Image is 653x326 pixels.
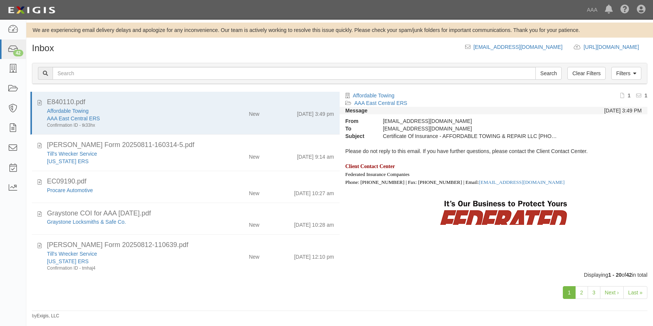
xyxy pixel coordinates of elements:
div: [DATE] 10:27 am [294,187,334,197]
a: [US_STATE] ERS [47,158,89,164]
div: New [249,150,259,161]
div: AAA East Central ERS [47,115,210,122]
div: ACORD Form 20250812-110639.pdf [47,240,334,250]
a: AAA [583,2,601,17]
a: 1 [563,286,576,299]
b: 42 [626,272,632,278]
div: [DATE] 12:10 pm [294,250,334,261]
a: Till's Wrecker Service [47,151,97,157]
div: [DATE] 3:49 PM [604,107,642,114]
span: Phone: [PHONE_NUMBER] | Fax: [PHONE_NUMBER] | Email: [345,179,565,185]
a: [URL][DOMAIN_NAME] [583,44,647,50]
b: 1 [627,92,630,99]
div: New [249,107,259,118]
div: Procare Automotive [47,187,210,194]
div: [DATE] 3:49 pm [297,107,334,118]
div: EC09190.pdf [47,177,334,187]
div: 42 [13,50,23,56]
span: Client Contact Center [345,164,395,169]
a: Affordable Towing [47,108,89,114]
div: Affordable Towing [47,107,210,115]
div: ACORD Form 20250811-160314-5.pdf [47,140,334,150]
div: New [249,218,259,229]
b: 1 - 20 [608,272,622,278]
a: Affordable Towing [353,92,395,99]
a: Graystone Locksmiths & Safe Co. [47,219,126,225]
div: Confirmation ID - tmhaj4 [47,265,210,271]
a: Last » [623,286,647,299]
div: Displaying of in total [26,271,653,279]
a: Clear Filters [567,67,605,80]
div: Till's Wrecker Service [47,250,210,258]
div: Till's Wrecker Service [47,150,210,158]
div: Please do not reply to this email. If you have further questions, please contact the Client Conta... [340,140,647,224]
a: Federated Insurance Companies [345,171,410,177]
div: New [249,250,259,261]
div: Alabama ERS [47,258,210,265]
input: Search [53,67,536,80]
a: [EMAIL_ADDRESS][DOMAIN_NAME] [479,179,565,185]
i: Help Center - Complianz [620,5,629,14]
b: 1 [644,92,647,99]
a: [EMAIL_ADDRESS][DOMAIN_NAME] [473,44,562,50]
div: [EMAIL_ADDRESS][DOMAIN_NAME] [377,117,565,125]
strong: Message [345,108,367,114]
strong: To [340,125,377,132]
img: logo-5460c22ac91f19d4615b14bd174203de0afe785f0fc80cf4dbbc73dc1793850b.png [6,3,57,17]
a: Filters [611,67,641,80]
strong: From [340,117,377,125]
a: AAA East Central ERS [354,100,407,106]
a: Procare Automotive [47,187,93,193]
div: Confirmation ID - tk33hx [47,122,210,129]
div: Graystone COI for AAA August 7 2025.pdf [47,209,334,218]
a: 2 [575,286,588,299]
strong: Subject [340,132,377,140]
input: Search [535,67,562,80]
div: We are experiencing email delivery delays and apologize for any inconvenience. Our team is active... [26,26,653,34]
div: agreement-fvf7r7@ace.complianz.com [377,125,565,132]
a: AAA East Central ERS [47,115,100,121]
h1: Inbox [32,43,54,53]
div: [DATE] 9:14 am [297,150,334,161]
div: Graystone Locksmiths & Safe Co. [47,218,210,226]
small: by [32,313,59,319]
a: 3 [588,286,600,299]
div: [DATE] 10:28 am [294,218,334,229]
div: Certificate Of Insurance - AFFORDABLE TOWING & REPAIR LLC 474-405-6 Req 2~2025-08-08 14:46:50.0~0... [377,132,565,140]
a: Till's Wrecker Service [47,251,97,257]
div: Alabama ERS [47,158,210,165]
div: E840110.pdf [47,97,334,107]
a: Exigis, LLC [37,313,59,318]
div: New [249,187,259,197]
a: [US_STATE] ERS [47,258,89,264]
a: Next › [600,286,624,299]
